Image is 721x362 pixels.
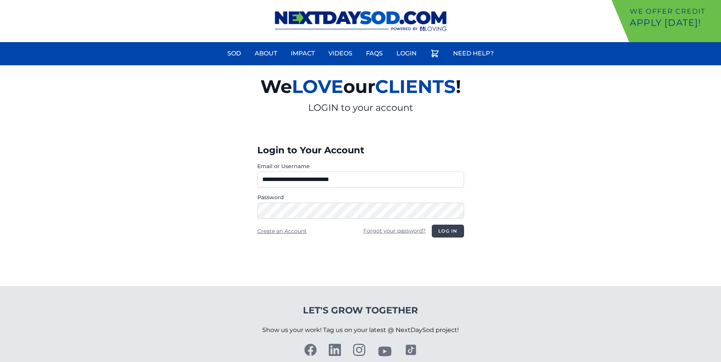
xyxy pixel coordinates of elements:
a: Videos [324,44,357,63]
a: Login [392,44,421,63]
span: LOVE [292,76,343,98]
h3: Login to Your Account [257,144,464,156]
a: Impact [286,44,319,63]
p: Apply [DATE]! [630,17,718,29]
a: Forgot your password? [363,227,426,234]
p: Show us your work! Tag us on your latest @ NextDaySod project! [262,316,459,344]
label: Email or Username [257,162,464,170]
a: Need Help? [448,44,498,63]
p: We offer Credit [630,6,718,17]
a: Sod [223,44,246,63]
button: Log in [432,225,464,238]
a: FAQs [361,44,387,63]
a: Create an Account [257,228,307,235]
label: Password [257,194,464,201]
h2: We our ! [172,71,549,102]
h4: Let's Grow Together [262,304,459,316]
p: LOGIN to your account [172,102,549,114]
span: CLIENTS [375,76,456,98]
a: About [250,44,282,63]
